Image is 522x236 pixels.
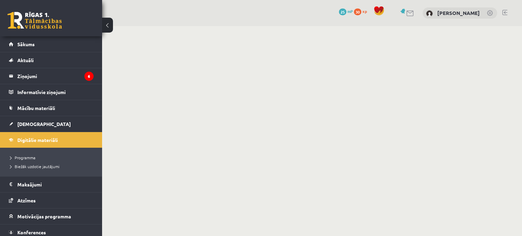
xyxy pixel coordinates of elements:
a: Biežāk uzdotie jautājumi [10,163,95,169]
legend: Informatīvie ziņojumi [17,84,94,100]
img: Rauls Rimkus [426,10,433,17]
span: mP [347,8,353,14]
span: Programma [10,155,35,160]
a: Programma [10,155,95,161]
a: Rīgas 1. Tālmācības vidusskola [7,12,62,29]
span: [DEMOGRAPHIC_DATA] [17,121,71,127]
a: Sākums [9,36,94,52]
a: [DEMOGRAPHIC_DATA] [9,116,94,132]
span: Aktuāli [17,57,34,63]
i: 6 [84,72,94,81]
a: Maksājumi [9,177,94,192]
span: xp [362,8,367,14]
span: 25 [339,8,346,15]
a: Mācību materiāli [9,100,94,116]
a: 30 xp [354,8,370,14]
a: Motivācijas programma [9,208,94,224]
a: 25 mP [339,8,353,14]
a: Aktuāli [9,52,94,68]
span: Mācību materiāli [17,105,55,111]
span: Sākums [17,41,35,47]
a: Atzīmes [9,193,94,208]
a: Ziņojumi6 [9,68,94,84]
span: Digitālie materiāli [17,137,58,143]
legend: Ziņojumi [17,68,94,84]
span: Biežāk uzdotie jautājumi [10,164,60,169]
legend: Maksājumi [17,177,94,192]
span: Konferences [17,229,46,235]
span: 30 [354,8,361,15]
a: Digitālie materiāli [9,132,94,148]
span: Atzīmes [17,197,36,203]
a: Informatīvie ziņojumi [9,84,94,100]
span: Motivācijas programma [17,213,71,219]
a: [PERSON_NAME] [437,10,480,16]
